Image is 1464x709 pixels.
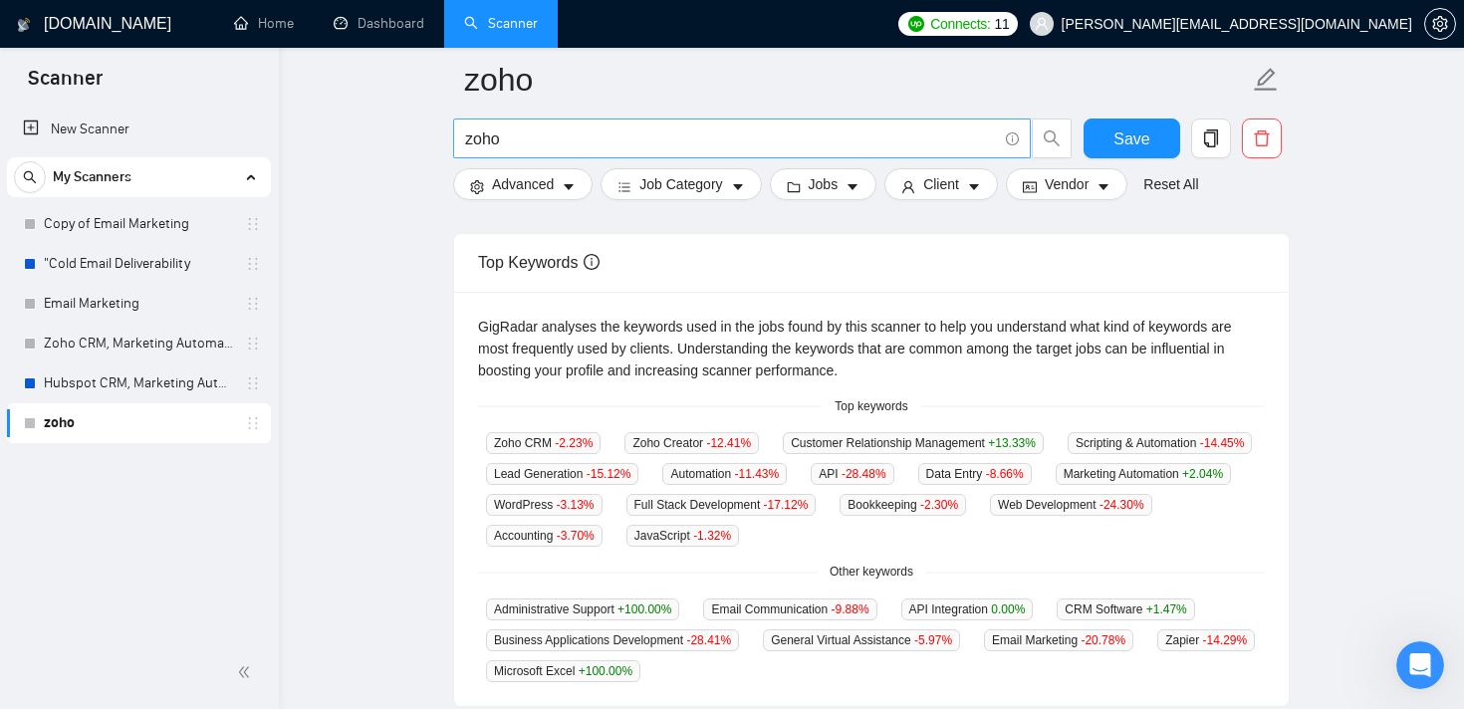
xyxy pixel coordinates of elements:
a: Hubspot CRM, Marketing Automation [44,363,233,403]
span: holder [245,415,261,431]
span: user [1035,17,1049,31]
span: Microsoft Excel [486,660,640,682]
a: Copy of Email Marketing [44,204,233,244]
button: search [14,161,46,193]
input: Scanner name... [464,55,1249,105]
span: copy [1192,129,1230,147]
a: zoho [44,403,233,443]
span: -28.41 % [686,633,731,647]
span: -24.30 % [1099,498,1144,512]
span: Save [1113,126,1149,151]
span: Email Marketing [984,629,1133,651]
span: Job Category [639,173,722,195]
span: caret-down [562,179,576,194]
span: setting [470,179,484,194]
span: Zapier [1157,629,1255,651]
span: Scripting & Automation [1068,432,1252,454]
span: 0.00 % [991,602,1025,616]
span: Automation [662,463,787,485]
span: Web Development [990,494,1152,516]
span: -8.66 % [986,467,1024,481]
span: holder [245,296,261,312]
span: Data Entry [918,463,1032,485]
span: -11.43 % [735,467,780,481]
img: upwork-logo.png [908,16,924,32]
span: Customer Relationship Management [783,432,1044,454]
button: setting [1424,8,1456,40]
button: userClientcaret-down [884,168,998,200]
span: info-circle [584,254,600,270]
span: edit [1253,67,1279,93]
span: -3.70 % [557,529,595,543]
a: New Scanner [23,110,255,149]
span: +100.00 % [579,664,632,678]
span: -9.88 % [832,602,869,616]
span: double-left [237,662,257,682]
span: holder [245,375,261,391]
li: My Scanners [7,157,271,443]
span: bars [617,179,631,194]
span: user [901,179,915,194]
span: API [811,463,893,485]
span: -2.23 % [555,436,593,450]
span: delete [1243,129,1281,147]
input: Search Freelance Jobs... [465,126,997,151]
span: My Scanners [53,157,131,197]
a: homeHome [234,15,294,32]
a: setting [1424,16,1456,32]
span: caret-down [967,179,981,194]
button: barsJob Categorycaret-down [601,168,761,200]
button: folderJobscaret-down [770,168,877,200]
span: -15.12 % [587,467,631,481]
span: -14.45 % [1200,436,1245,450]
span: Client [923,173,959,195]
span: -5.97 % [914,633,952,647]
span: -14.29 % [1203,633,1248,647]
span: +1.47 % [1146,602,1187,616]
div: GigRadar analyses the keywords used in the jobs found by this scanner to help you understand what... [478,316,1265,381]
li: New Scanner [7,110,271,149]
button: settingAdvancedcaret-down [453,168,593,200]
span: JavaScript [626,525,739,547]
span: Bookkeeping [840,494,966,516]
span: idcard [1023,179,1037,194]
span: -20.78 % [1081,633,1125,647]
button: delete [1242,118,1282,158]
span: caret-down [846,179,859,194]
span: Zoho CRM [486,432,601,454]
span: CRM Software [1057,598,1194,620]
span: Top keywords [823,397,919,416]
span: Marketing Automation [1056,463,1231,485]
span: Advanced [492,173,554,195]
a: Reset All [1143,173,1198,195]
span: Connects: [930,13,990,35]
span: Jobs [809,173,839,195]
a: Zoho CRM, Marketing Automation [44,324,233,363]
span: Full Stack Development [626,494,817,516]
span: search [15,170,45,184]
span: Other keywords [818,563,925,582]
button: idcardVendorcaret-down [1006,168,1127,200]
span: API Integration [901,598,1034,620]
span: holder [245,336,261,352]
iframe: Intercom live chat [1396,641,1444,689]
span: caret-down [731,179,745,194]
span: folder [787,179,801,194]
span: Scanner [12,64,119,106]
span: Lead Generation [486,463,638,485]
span: -3.13 % [556,498,594,512]
span: setting [1425,16,1455,32]
a: Email Marketing [44,284,233,324]
span: Administrative Support [486,598,679,620]
span: 11 [995,13,1010,35]
span: Zoho Creator [624,432,759,454]
span: Business Applications Development [486,629,739,651]
button: Save [1084,118,1180,158]
span: General Virtual Assistance [763,629,960,651]
span: +13.33 % [988,436,1036,450]
span: search [1033,129,1071,147]
a: searchScanner [464,15,538,32]
span: -2.30 % [920,498,958,512]
span: Accounting [486,525,603,547]
span: -1.32 % [693,529,731,543]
